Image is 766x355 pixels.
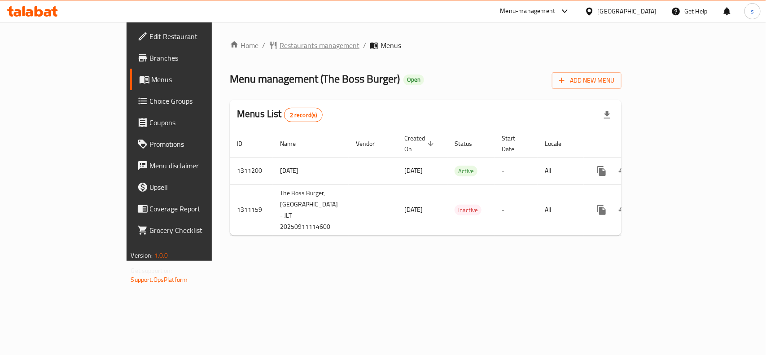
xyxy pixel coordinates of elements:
a: Coverage Report [130,198,254,219]
th: Actions [584,130,684,158]
a: Restaurants management [269,40,359,51]
span: Restaurants management [280,40,359,51]
td: All [538,157,584,184]
a: Edit Restaurant [130,26,254,47]
span: Choice Groups [150,96,247,106]
td: - [495,184,538,235]
span: Vendor [356,138,386,149]
li: / [363,40,366,51]
h2: Menus List [237,107,323,122]
span: Menus [381,40,401,51]
span: Version: [131,250,153,261]
span: Coverage Report [150,203,247,214]
span: [DATE] [404,165,423,176]
span: Name [280,138,307,149]
td: All [538,184,584,235]
div: Total records count [284,108,323,122]
div: Export file [596,104,618,126]
table: enhanced table [230,130,684,236]
span: s [751,6,754,16]
a: Branches [130,47,254,69]
span: Promotions [150,139,247,149]
span: Menu disclaimer [150,160,247,171]
span: Open [403,76,424,83]
span: Status [455,138,484,149]
span: Add New Menu [559,75,614,86]
td: [DATE] [273,157,349,184]
div: [GEOGRAPHIC_DATA] [598,6,657,16]
span: 2 record(s) [285,111,323,119]
span: Menu management ( The Boss Burger ) [230,69,400,89]
a: Grocery Checklist [130,219,254,241]
span: Get support on: [131,265,172,276]
a: Support.OpsPlatform [131,274,188,285]
nav: breadcrumb [230,40,622,51]
a: Menu disclaimer [130,155,254,176]
span: Inactive [455,205,481,215]
div: Open [403,75,424,85]
li: / [262,40,265,51]
td: - [495,157,538,184]
button: Add New Menu [552,72,622,89]
span: ID [237,138,254,149]
div: Menu-management [500,6,556,17]
a: Upsell [130,176,254,198]
span: [DATE] [404,204,423,215]
a: Menus [130,69,254,90]
a: Choice Groups [130,90,254,112]
span: Branches [150,53,247,63]
span: Upsell [150,182,247,193]
span: 1.0.0 [154,250,168,261]
a: Promotions [130,133,254,155]
span: Menus [152,74,247,85]
button: Change Status [613,160,634,182]
button: more [591,199,613,221]
span: Created On [404,133,437,154]
button: more [591,160,613,182]
td: The Boss Burger,[GEOGRAPHIC_DATA] - JLT 20250911114600 [273,184,349,235]
span: Edit Restaurant [150,31,247,42]
a: Coupons [130,112,254,133]
span: Locale [545,138,573,149]
span: Coupons [150,117,247,128]
button: Change Status [613,199,634,221]
span: Start Date [502,133,527,154]
span: Grocery Checklist [150,225,247,236]
span: Active [455,166,477,176]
